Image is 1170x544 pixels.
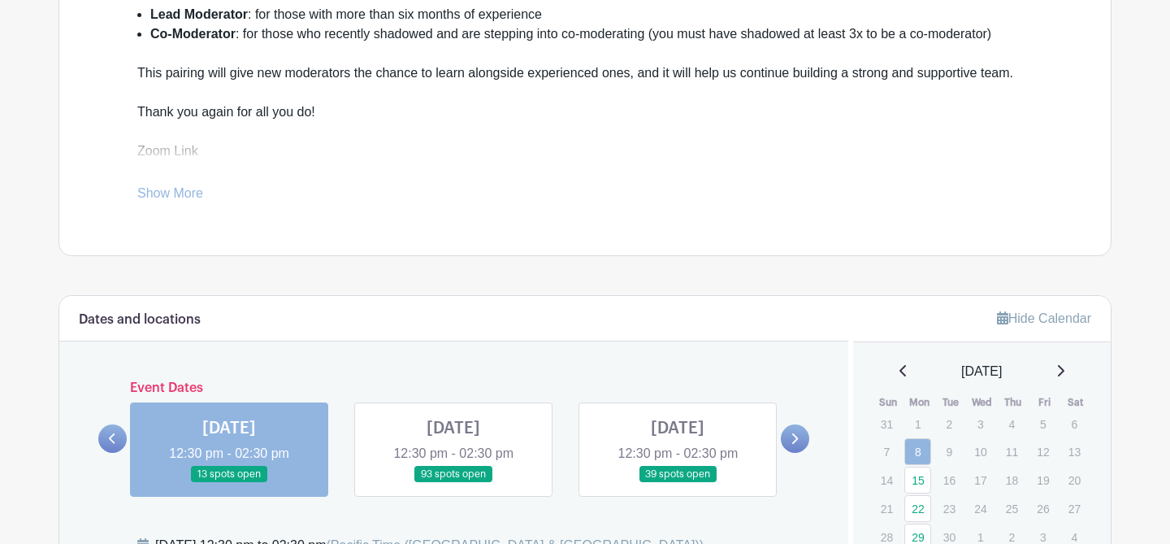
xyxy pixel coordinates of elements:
th: Wed [966,394,998,411]
p: 3 [967,411,994,437]
p: 17 [967,468,994,493]
p: 19 [1029,468,1056,493]
a: Show More [137,186,203,207]
p: 16 [936,468,963,493]
p: 25 [999,496,1025,521]
th: Tue [935,394,967,411]
p: 20 [1061,468,1088,493]
li: : for those with more than six months of experience [150,5,1033,24]
p: 10 [967,439,994,464]
th: Thu [998,394,1029,411]
p: 1 [904,411,931,437]
p: 12 [1029,439,1056,464]
th: Sat [1060,394,1092,411]
strong: Co-Moderator [150,27,236,41]
p: 2 [936,411,963,437]
a: Hide Calendar [997,311,1091,325]
a: 22 [904,495,931,522]
div: This pairing will give new moderators the chance to learn alongside experienced ones, and it will... [137,63,1033,200]
span: [DATE] [961,362,1002,381]
p: 5 [1029,411,1056,437]
p: 4 [999,411,1025,437]
h6: Dates and locations [79,312,201,328]
p: 26 [1029,496,1056,521]
p: 6 [1061,411,1088,437]
a: 15 [904,467,931,494]
li: : for those who recently shadowed and are stepping into co-moderating (you must have shadowed at ... [150,24,1033,63]
p: 14 [873,468,900,493]
p: 9 [936,439,963,464]
p: 27 [1061,496,1088,521]
h6: Event Dates [127,381,781,396]
p: 11 [999,439,1025,464]
p: 7 [873,439,900,464]
p: 13 [1061,439,1088,464]
p: 23 [936,496,963,521]
th: Mon [903,394,935,411]
a: 8 [904,438,931,465]
p: 24 [967,496,994,521]
p: 31 [873,411,900,437]
p: 21 [873,496,900,521]
strong: Lead Moderator [150,7,248,21]
th: Sun [873,394,904,411]
a: [URL][DOMAIN_NAME] [137,163,275,177]
th: Fri [1029,394,1060,411]
p: 18 [999,468,1025,493]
